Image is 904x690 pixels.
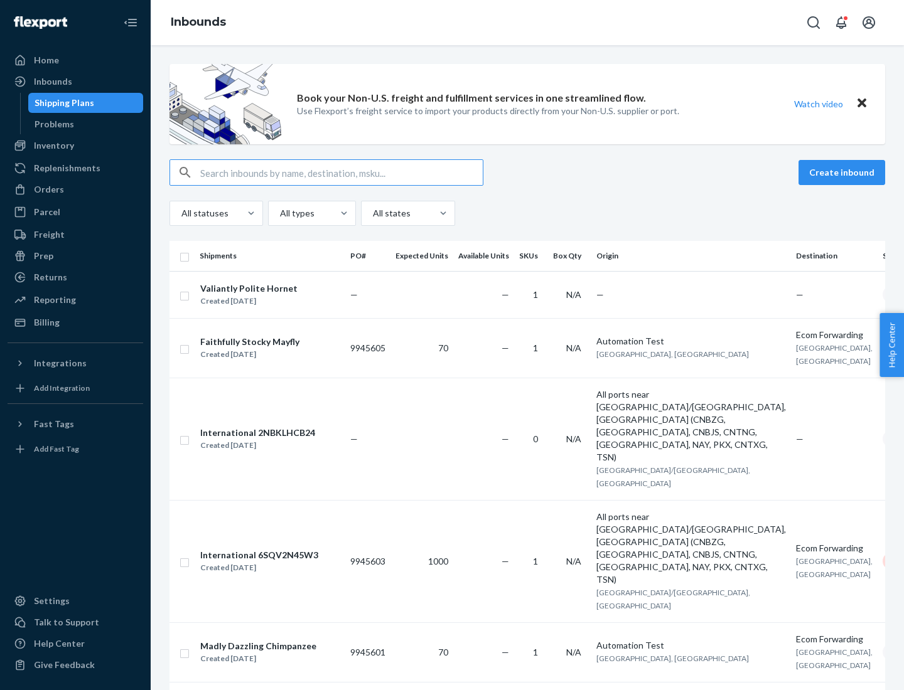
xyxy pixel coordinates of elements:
[502,289,509,300] span: —
[591,241,791,271] th: Origin
[596,465,750,488] span: [GEOGRAPHIC_DATA]/[GEOGRAPHIC_DATA], [GEOGRAPHIC_DATA]
[34,659,95,671] div: Give Feedback
[297,105,679,117] p: Use Flexport’s freight service to import your products directly from your Non-U.S. supplier or port.
[8,439,143,459] a: Add Fast Tag
[596,639,786,652] div: Automation Test
[453,241,514,271] th: Available Units
[200,160,483,185] input: Search inbounds by name, destination, msku...
[796,556,873,579] span: [GEOGRAPHIC_DATA], [GEOGRAPHIC_DATA]
[502,342,509,353] span: —
[345,622,390,682] td: 9945601
[200,282,298,295] div: Valiantly Polite Hornet
[8,290,143,310] a: Reporting
[34,637,85,650] div: Help Center
[34,75,72,88] div: Inbounds
[8,202,143,222] a: Parcel
[533,342,538,353] span: 1
[548,241,591,271] th: Box Qty
[34,139,74,152] div: Inventory
[596,511,786,586] div: All ports near [GEOGRAPHIC_DATA]/[GEOGRAPHIC_DATA], [GEOGRAPHIC_DATA] (CNBZG, [GEOGRAPHIC_DATA], ...
[566,289,581,300] span: N/A
[8,179,143,199] a: Orders
[8,353,143,373] button: Integrations
[596,388,786,464] div: All ports near [GEOGRAPHIC_DATA]/[GEOGRAPHIC_DATA], [GEOGRAPHIC_DATA] (CNBZG, [GEOGRAPHIC_DATA], ...
[34,54,59,66] div: Home
[880,313,904,377] button: Help Center
[180,207,181,220] input: All statuses
[350,289,358,300] span: —
[350,433,358,444] span: —
[279,207,280,220] input: All types
[34,383,90,393] div: Add Integration
[8,158,143,178] a: Replenishments
[801,10,826,35] button: Open Search Box
[596,335,786,348] div: Automation Test
[200,427,315,439] div: International 2NBKLHCB24
[791,241,878,271] th: Destination
[118,10,143,35] button: Close Navigation
[438,342,448,353] span: 70
[200,561,318,574] div: Created [DATE]
[200,652,316,665] div: Created [DATE]
[502,647,509,657] span: —
[533,647,538,657] span: 1
[8,591,143,611] a: Settings
[796,633,873,645] div: Ecom Forwarding
[796,542,873,555] div: Ecom Forwarding
[34,357,87,369] div: Integrations
[596,289,604,300] span: —
[345,241,390,271] th: PO#
[8,312,143,332] a: Billing
[34,250,53,262] div: Prep
[786,95,851,113] button: Watch video
[200,640,316,652] div: Madly Dazzling Chimpanzee
[796,647,873,670] span: [GEOGRAPHIC_DATA], [GEOGRAPHIC_DATA]
[566,433,581,444] span: N/A
[390,241,453,271] th: Expected Units
[796,343,873,366] span: [GEOGRAPHIC_DATA], [GEOGRAPHIC_DATA]
[200,295,298,307] div: Created [DATE]
[34,595,70,607] div: Settings
[200,549,318,561] div: International 6SQV2N45W3
[8,135,143,156] a: Inventory
[195,241,345,271] th: Shipments
[161,4,236,41] ol: breadcrumbs
[829,10,854,35] button: Open notifications
[502,433,509,444] span: —
[856,10,881,35] button: Open account menu
[8,72,143,92] a: Inbounds
[438,647,448,657] span: 70
[533,289,538,300] span: 1
[200,348,299,361] div: Created [DATE]
[34,206,60,218] div: Parcel
[596,588,750,610] span: [GEOGRAPHIC_DATA]/[GEOGRAPHIC_DATA], [GEOGRAPHIC_DATA]
[35,97,94,109] div: Shipping Plans
[34,228,65,241] div: Freight
[8,634,143,654] a: Help Center
[533,556,538,566] span: 1
[34,418,74,430] div: Fast Tags
[34,316,60,329] div: Billing
[345,318,390,378] td: 9945605
[28,93,144,113] a: Shipping Plans
[34,443,79,454] div: Add Fast Tag
[8,414,143,434] button: Fast Tags
[34,183,64,196] div: Orders
[8,267,143,287] a: Returns
[8,246,143,266] a: Prep
[8,655,143,675] button: Give Feedback
[566,556,581,566] span: N/A
[297,91,646,105] p: Book your Non-U.S. freight and fulfillment services in one streamlined flow.
[796,329,873,341] div: Ecom Forwarding
[799,160,885,185] button: Create inbound
[200,439,315,452] div: Created [DATE]
[8,612,143,632] a: Talk to Support
[8,378,143,398] a: Add Integration
[854,95,870,113] button: Close
[566,647,581,657] span: N/A
[502,556,509,566] span: —
[796,433,804,444] span: —
[596,654,749,663] span: [GEOGRAPHIC_DATA], [GEOGRAPHIC_DATA]
[8,50,143,70] a: Home
[14,16,67,29] img: Flexport logo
